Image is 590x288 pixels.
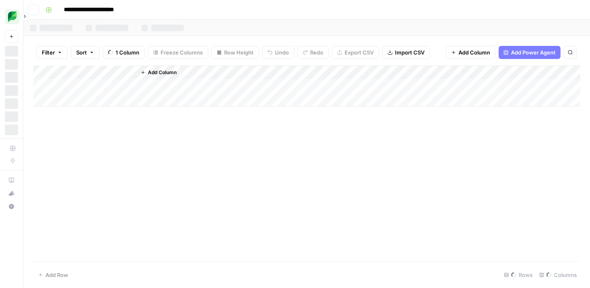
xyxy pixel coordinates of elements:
[446,46,495,59] button: Add Column
[161,48,203,57] span: Freeze Columns
[297,46,329,59] button: Redo
[501,268,536,281] div: Rows
[382,46,430,59] button: Import CSV
[224,48,254,57] span: Row Height
[211,46,259,59] button: Row Height
[148,46,208,59] button: Freeze Columns
[71,46,100,59] button: Sort
[275,48,289,57] span: Undo
[45,271,68,279] span: Add Row
[5,187,18,200] button: What's new?
[395,48,424,57] span: Import CSV
[116,48,139,57] span: 1 Column
[5,9,20,24] img: SproutSocial Logo
[458,48,490,57] span: Add Column
[5,7,18,27] button: Workspace: SproutSocial
[36,46,68,59] button: Filter
[76,48,87,57] span: Sort
[5,200,18,213] button: Help + Support
[511,48,556,57] span: Add Power Agent
[42,48,55,57] span: Filter
[5,174,18,187] a: AirOps Academy
[262,46,294,59] button: Undo
[499,46,560,59] button: Add Power Agent
[33,268,73,281] button: Add Row
[137,67,180,78] button: Add Column
[148,69,177,76] span: Add Column
[103,46,145,59] button: 1 Column
[310,48,323,57] span: Redo
[332,46,379,59] button: Export CSV
[536,268,580,281] div: Columns
[5,187,18,200] div: What's new?
[345,48,374,57] span: Export CSV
